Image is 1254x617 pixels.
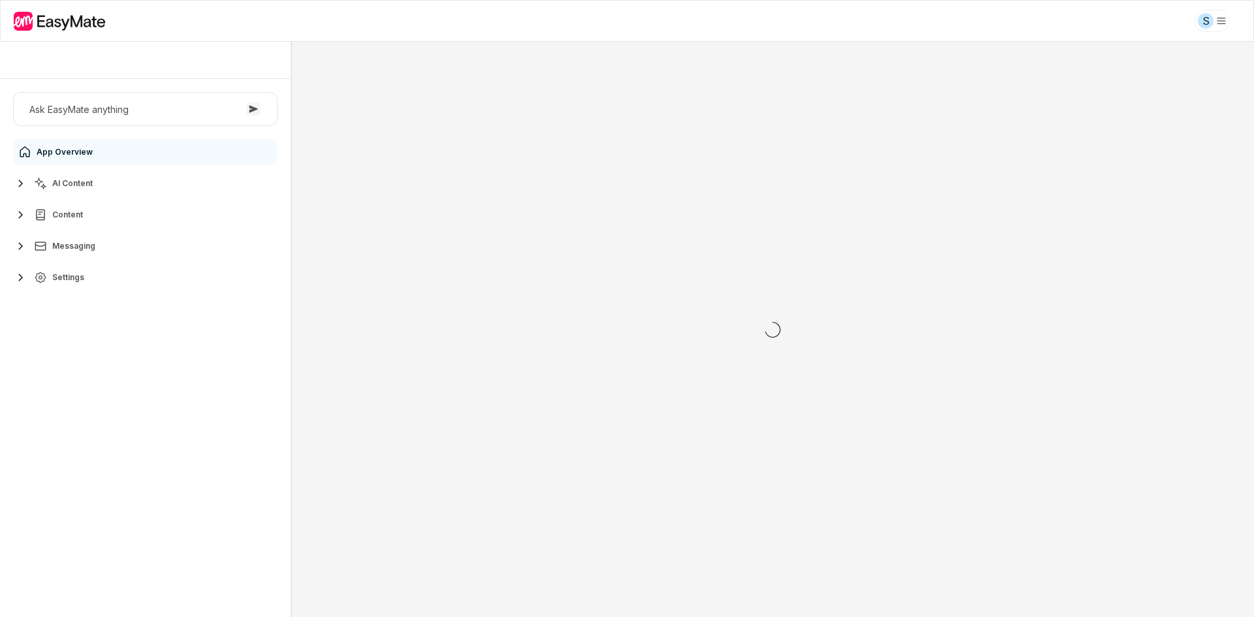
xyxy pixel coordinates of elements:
div: S [1198,13,1214,29]
button: Ask EasyMate anything [13,92,278,126]
a: App Overview [13,139,278,165]
span: AI Content [52,178,93,189]
span: Content [52,210,83,220]
button: Settings [13,264,278,291]
span: Settings [52,272,84,283]
span: Messaging [52,241,95,251]
button: Content [13,202,278,228]
button: AI Content [13,170,278,197]
button: Messaging [13,233,278,259]
span: App Overview [37,147,93,157]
